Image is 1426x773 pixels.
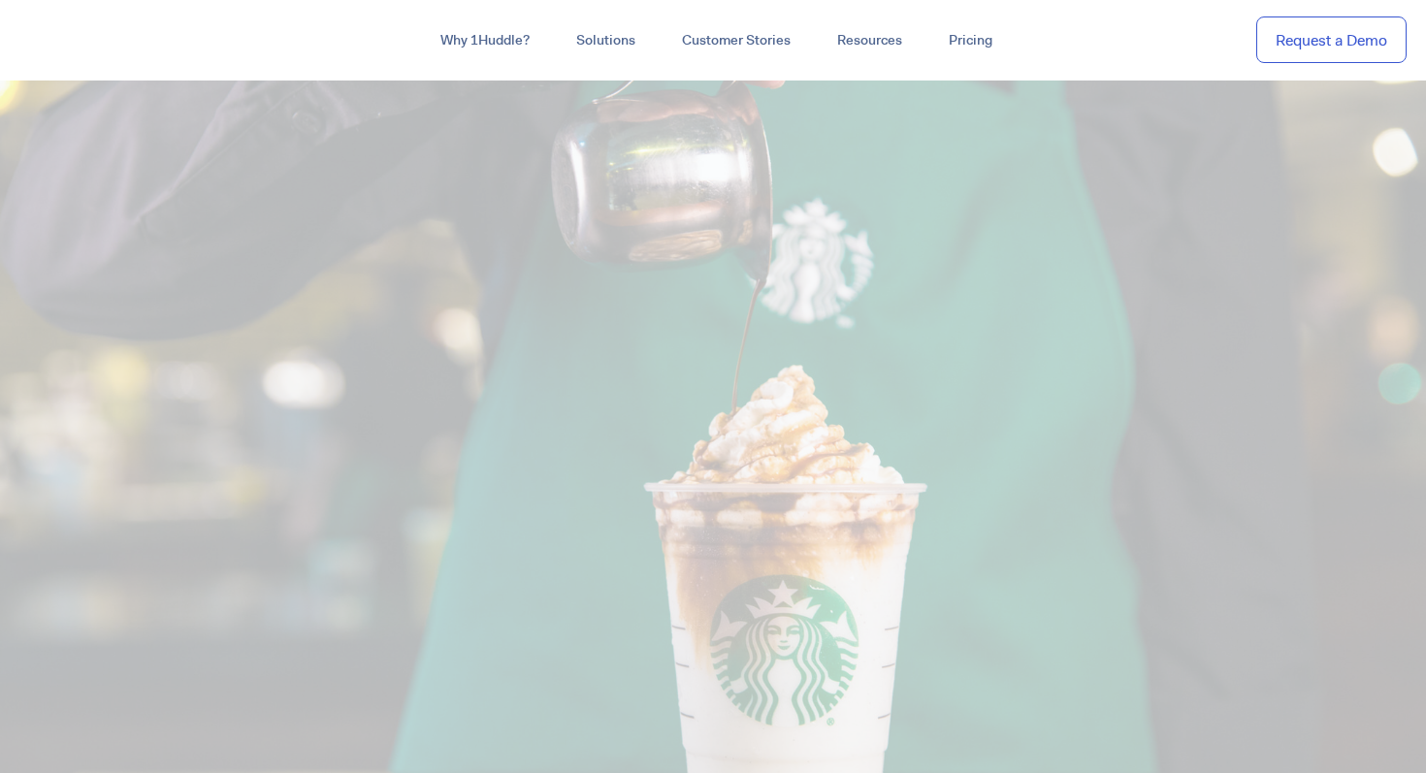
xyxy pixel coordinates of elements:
img: ... [19,21,158,58]
a: Resources [814,23,925,58]
a: Customer Stories [659,23,814,58]
a: Why 1Huddle? [417,23,553,58]
a: Solutions [553,23,659,58]
a: Pricing [925,23,1016,58]
a: Request a Demo [1256,16,1407,64]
